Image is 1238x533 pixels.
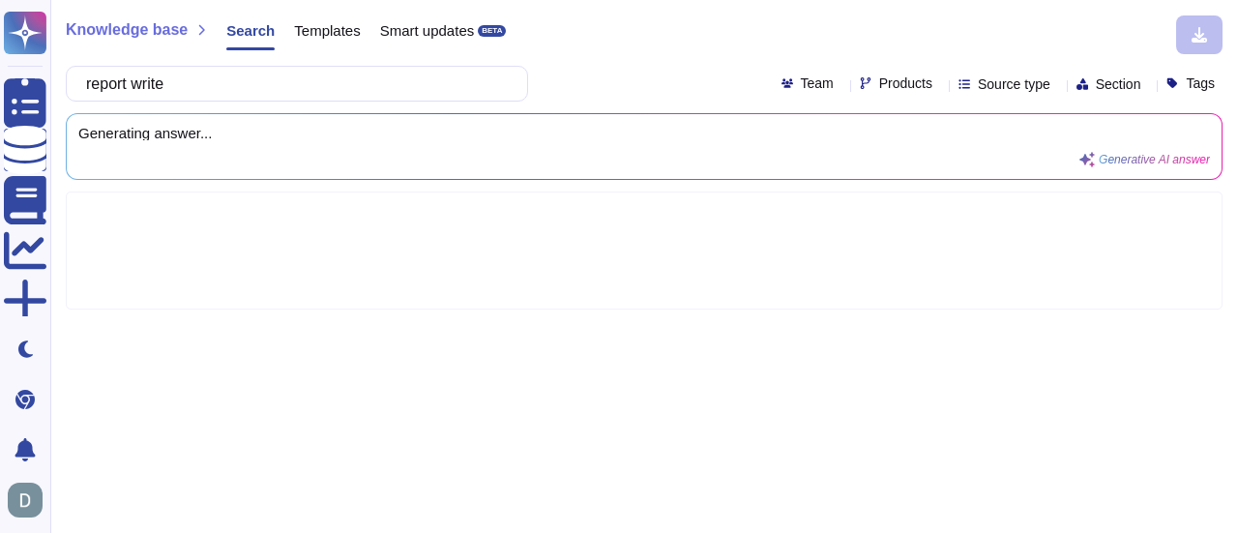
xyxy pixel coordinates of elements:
[76,67,508,101] input: Search a question or template...
[78,126,1210,140] span: Generating answer...
[1099,154,1210,165] span: Generative AI answer
[294,23,360,38] span: Templates
[8,483,43,518] img: user
[380,23,475,38] span: Smart updates
[66,22,188,38] span: Knowledge base
[801,76,834,90] span: Team
[226,23,275,38] span: Search
[879,76,932,90] span: Products
[4,479,56,521] button: user
[1096,77,1141,91] span: Section
[1186,76,1215,90] span: Tags
[978,77,1050,91] span: Source type
[478,25,506,37] div: BETA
